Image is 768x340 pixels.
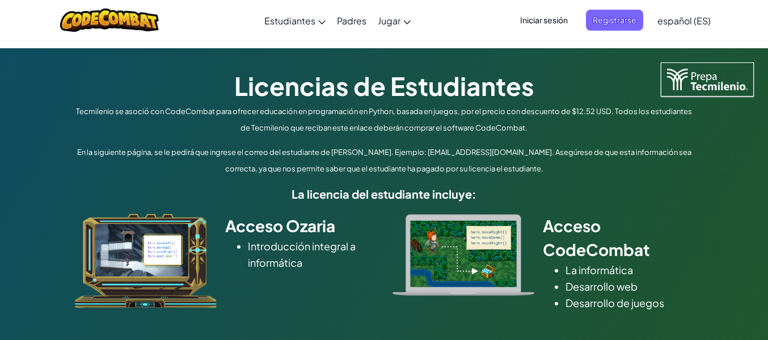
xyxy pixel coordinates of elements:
[566,295,693,311] li: Desarrollo de juegos
[75,214,217,308] img: ozaria_acodus.png
[72,103,696,136] p: Tecmilenio se asoció con CodeCombat para ofrecer educación en programación en Python, basada en j...
[72,68,696,103] h1: Licencias de Estudiantes
[393,214,534,296] img: type_real_code.png
[225,214,375,238] h2: Acceso Ozaria
[661,62,754,96] img: Tecmilenio logo
[657,15,711,27] span: español (ES)
[652,5,716,36] a: español (ES)
[60,9,159,32] img: CodeCombat logo
[72,144,696,177] p: En la siguiente página, se le pedirá que ingrese el correo del estudiante de [PERSON_NAME]. Ejemp...
[543,214,693,262] h2: Acceso CodeCombat
[259,5,331,36] a: Estudiantes
[372,5,416,36] a: Jugar
[513,10,575,31] button: Iniciar sesión
[566,262,693,278] li: La informática
[264,15,315,27] span: Estudiantes
[72,185,696,203] h5: La licencia del estudiante incluye:
[378,15,400,27] span: Jugar
[566,278,693,295] li: Desarrollo web
[586,10,643,31] button: Registrarse
[331,5,372,36] a: Padres
[248,238,375,271] li: Introducción integral a informática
